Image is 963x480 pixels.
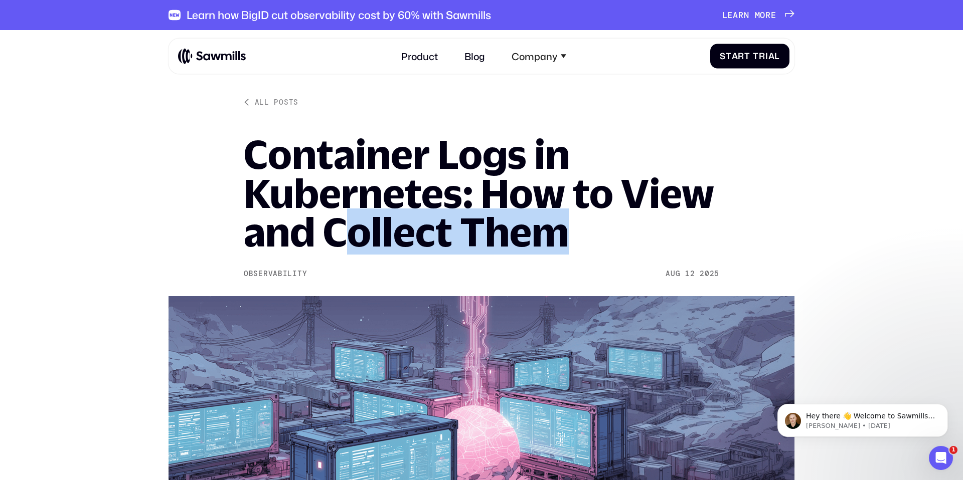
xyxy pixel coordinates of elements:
[722,10,794,20] a: Learnmore
[512,50,557,62] div: Company
[244,135,719,252] h1: Container Logs in Kubernetes: How to View and Collect Them
[710,44,790,68] a: StartTrial
[727,10,733,20] span: e
[457,43,493,69] a: Blog
[732,51,738,61] span: a
[949,446,957,454] span: 1
[504,43,573,69] div: Company
[244,97,298,107] a: All posts
[722,10,728,20] span: L
[774,51,780,61] span: l
[762,383,963,453] iframe: Intercom notifications message
[394,43,445,69] a: Product
[759,51,765,61] span: r
[187,9,491,22] div: Learn how BigID cut observability cost by 60% with Sawmills
[744,10,749,20] span: n
[738,51,744,61] span: r
[744,51,750,61] span: t
[244,270,307,278] div: Observability
[765,51,768,61] span: i
[755,10,760,20] span: m
[765,10,771,20] span: r
[753,51,759,61] span: T
[760,10,765,20] span: o
[771,10,776,20] span: e
[929,446,953,470] iframe: Intercom live chat
[666,270,680,278] div: Aug
[255,97,298,107] div: All posts
[738,10,744,20] span: r
[700,270,719,278] div: 2025
[726,51,732,61] span: t
[720,51,726,61] span: S
[733,10,738,20] span: a
[685,270,695,278] div: 12
[768,51,775,61] span: a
